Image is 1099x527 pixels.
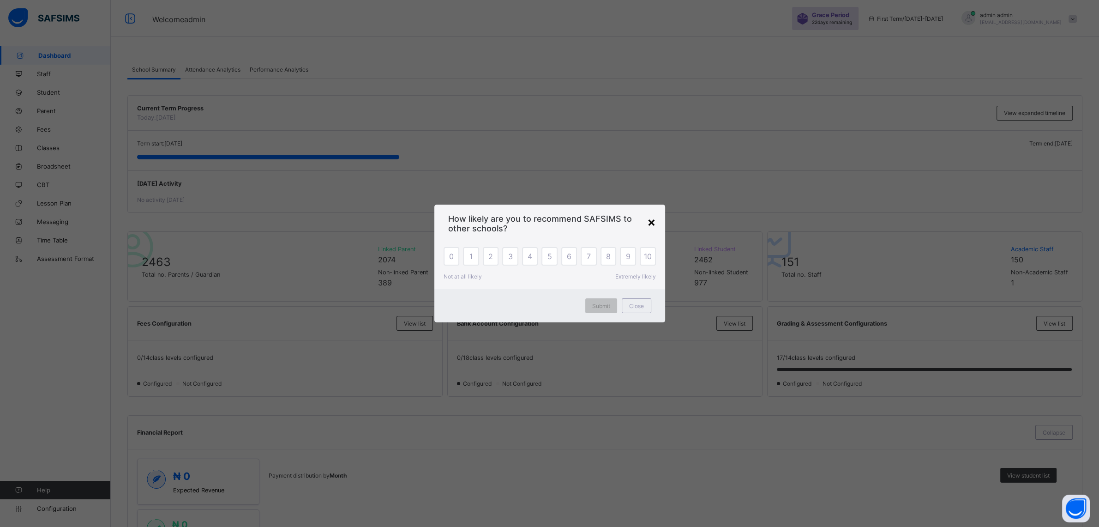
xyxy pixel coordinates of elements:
span: Extremely likely [615,273,656,280]
span: 2 [488,252,493,261]
span: 9 [626,252,631,261]
button: Open asap [1062,495,1090,522]
span: Not at all likely [444,273,482,280]
span: 10 [644,252,652,261]
span: Submit [592,303,610,309]
span: 1 [469,252,473,261]
div: 0 [444,247,460,266]
span: 7 [587,252,591,261]
span: 4 [528,252,532,261]
span: 8 [606,252,611,261]
span: Close [629,303,644,309]
span: 5 [547,252,552,261]
div: × [647,214,656,230]
span: 3 [508,252,512,261]
span: How likely are you to recommend SAFSIMS to other schools? [448,214,651,233]
span: 6 [567,252,571,261]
